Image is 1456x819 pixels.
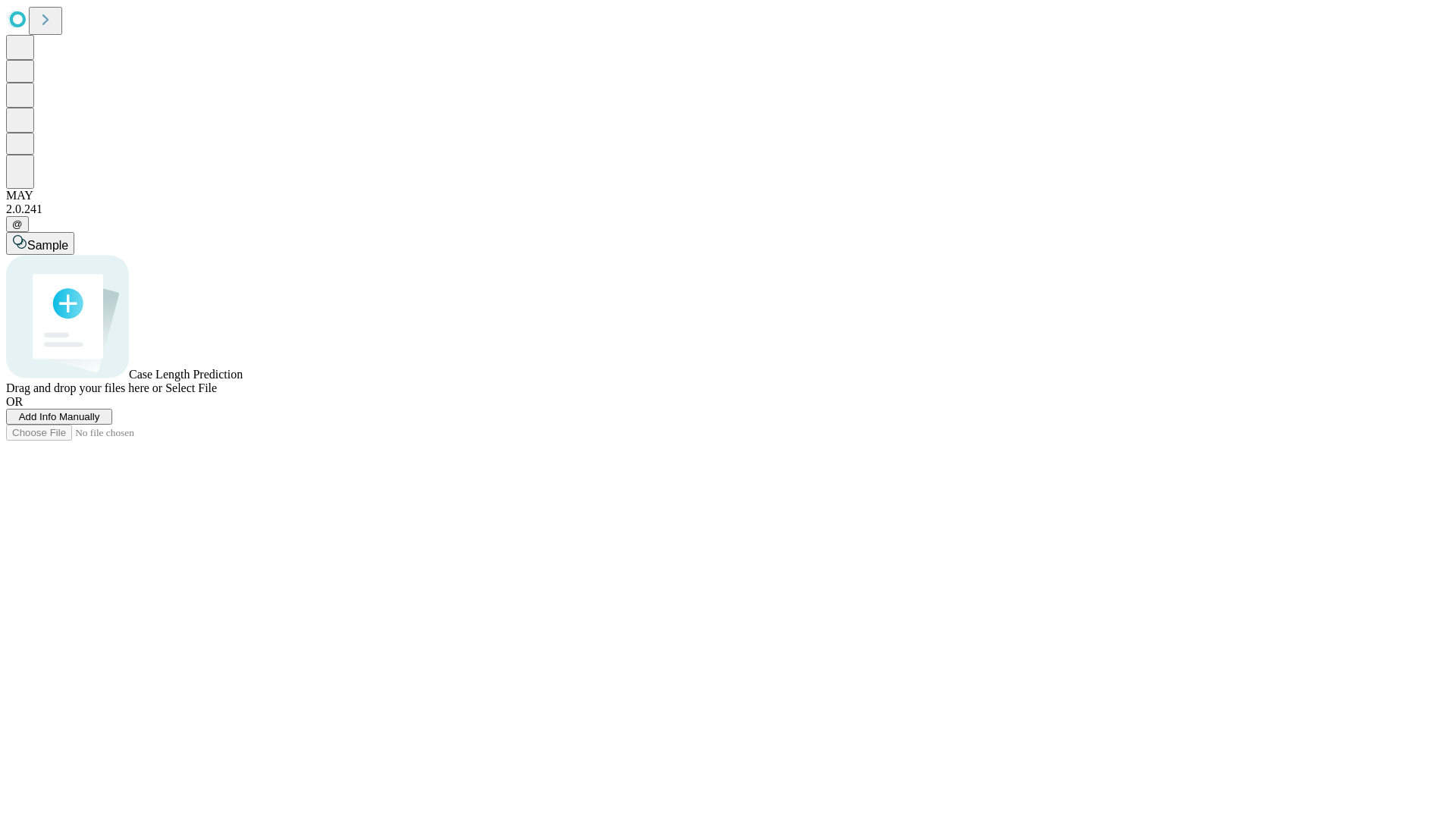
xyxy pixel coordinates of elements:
span: @ [12,218,23,230]
span: Select File [165,381,217,394]
div: MAY [6,189,1450,202]
button: @ [6,216,29,232]
button: Sample [6,232,74,255]
span: Case Length Prediction [129,368,243,381]
span: Sample [27,239,68,252]
span: Add Info Manually [19,411,100,422]
button: Add Info Manually [6,409,112,425]
span: Drag and drop your files here or [6,381,162,394]
div: 2.0.241 [6,202,1450,216]
span: OR [6,395,23,408]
